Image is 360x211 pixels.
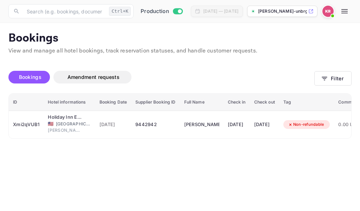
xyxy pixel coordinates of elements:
span: [PERSON_NAME] [48,127,83,134]
div: 9442942 [135,119,175,130]
p: Bookings [8,31,352,45]
p: [PERSON_NAME]-unbrg.[PERSON_NAME]... [258,8,307,14]
button: Filter [314,71,352,86]
th: Full Name [180,94,224,111]
div: Non-refundable [283,120,329,129]
span: Bookings [19,74,41,80]
input: Search (e.g. bookings, documentation) [22,4,106,18]
th: Hotel informations [44,94,95,111]
div: Kathryn Shields [184,119,219,130]
th: Supplier Booking ID [131,94,180,111]
span: [GEOGRAPHIC_DATA] [56,121,91,127]
th: Check out [250,94,279,111]
div: Switch to Sandbox mode [138,7,185,15]
th: Tag [279,94,334,111]
img: Kobus Roux [322,6,334,17]
div: account-settings tabs [8,71,314,83]
div: [DATE] — [DATE] [203,8,238,14]
span: [DATE] [99,121,127,129]
span: Amendment requests [67,74,120,80]
div: Ctrl+K [109,7,131,16]
div: [DATE] [228,119,246,130]
div: Holiday Inn Express Clanton, an IHG Hotel [48,114,83,121]
th: Check in [224,94,250,111]
div: [DATE] [254,119,275,130]
div: Xmi2qVUB1 [13,119,39,130]
th: ID [9,94,44,111]
span: United States of America [48,122,53,126]
span: Production [141,7,169,15]
th: Booking Date [95,94,131,111]
p: View and manage all hotel bookings, track reservation statuses, and handle customer requests. [8,47,352,55]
